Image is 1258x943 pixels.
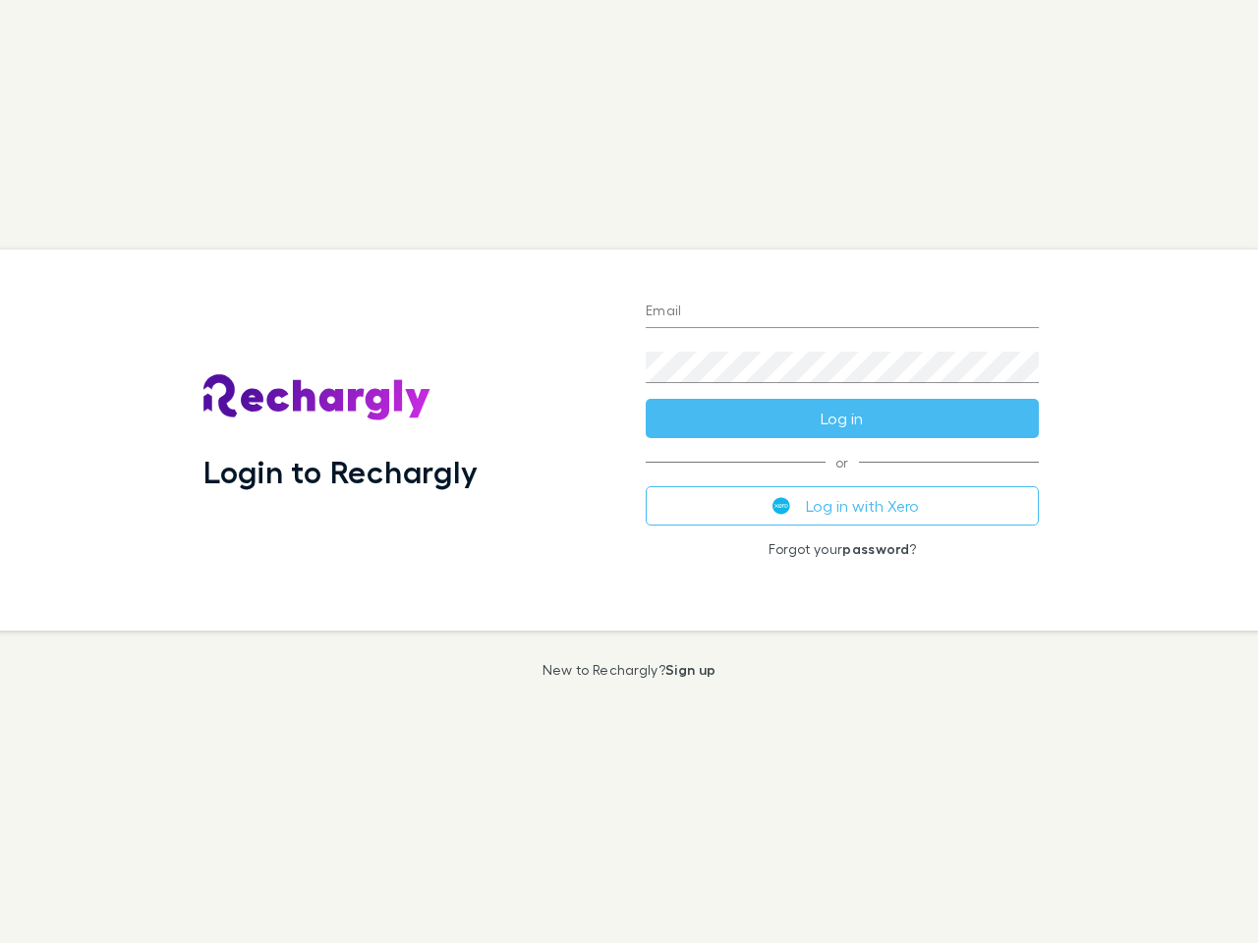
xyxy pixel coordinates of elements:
p: Forgot your ? [646,541,1039,557]
button: Log in with Xero [646,486,1039,526]
h1: Login to Rechargly [203,453,478,490]
img: Xero's logo [772,497,790,515]
p: New to Rechargly? [543,662,716,678]
img: Rechargly's Logo [203,374,431,421]
a: password [842,540,909,557]
span: or [646,462,1039,463]
button: Log in [646,399,1039,438]
a: Sign up [665,661,715,678]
